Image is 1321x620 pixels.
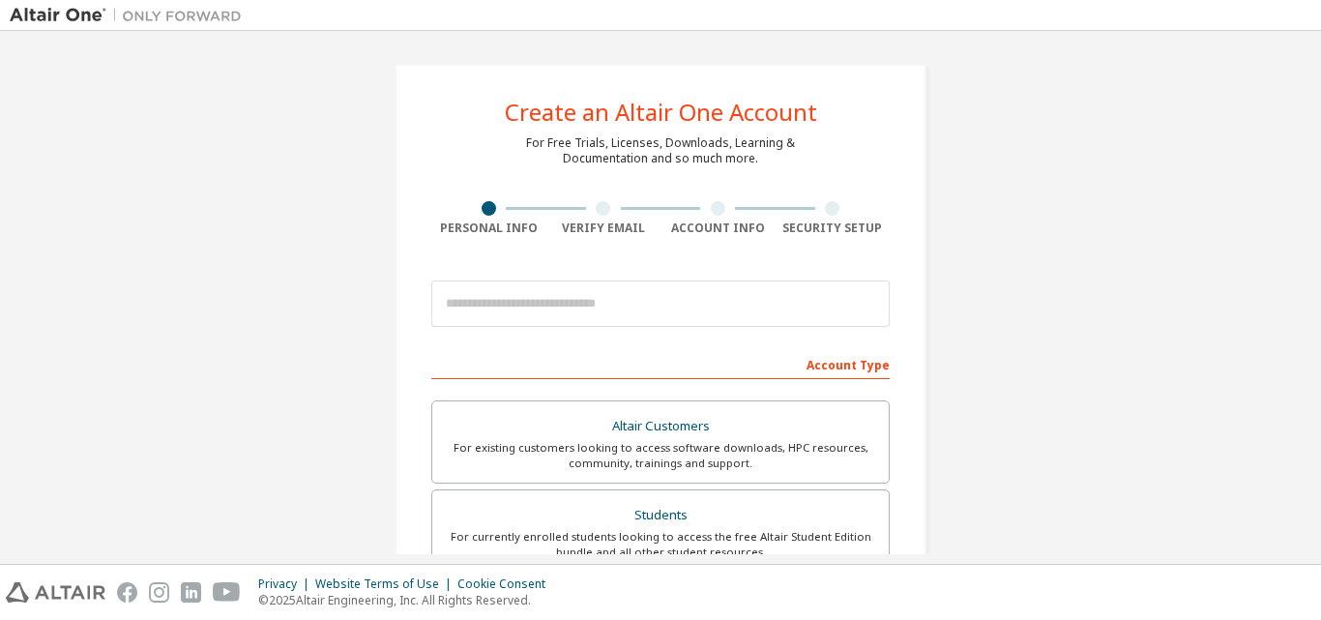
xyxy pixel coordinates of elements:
div: Students [444,502,877,529]
div: Website Terms of Use [315,576,457,592]
div: Account Info [660,221,776,236]
div: Security Setup [776,221,891,236]
div: Create an Altair One Account [505,101,817,124]
img: linkedin.svg [181,582,201,603]
div: Verify Email [546,221,661,236]
div: Cookie Consent [457,576,557,592]
img: instagram.svg [149,582,169,603]
div: Privacy [258,576,315,592]
div: For currently enrolled students looking to access the free Altair Student Edition bundle and all ... [444,529,877,560]
div: Personal Info [431,221,546,236]
img: altair_logo.svg [6,582,105,603]
div: Altair Customers [444,413,877,440]
img: youtube.svg [213,582,241,603]
img: facebook.svg [117,582,137,603]
img: Altair One [10,6,251,25]
div: For Free Trials, Licenses, Downloads, Learning & Documentation and so much more. [526,135,795,166]
p: © 2025 Altair Engineering, Inc. All Rights Reserved. [258,592,557,608]
div: Account Type [431,348,890,379]
div: For existing customers looking to access software downloads, HPC resources, community, trainings ... [444,440,877,471]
